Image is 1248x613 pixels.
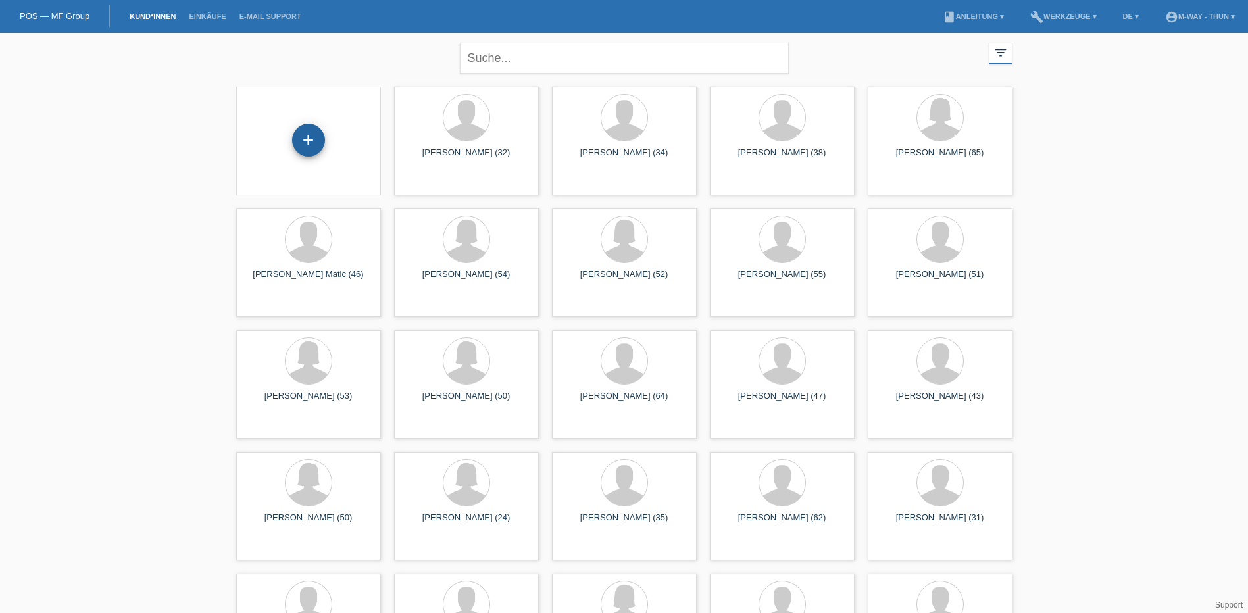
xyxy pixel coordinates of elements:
[405,512,528,533] div: [PERSON_NAME] (24)
[562,147,686,168] div: [PERSON_NAME] (34)
[247,269,370,290] div: [PERSON_NAME] Matic (46)
[293,129,324,151] div: Kund*in hinzufügen
[1030,11,1043,24] i: build
[878,391,1002,412] div: [PERSON_NAME] (43)
[247,391,370,412] div: [PERSON_NAME] (53)
[562,512,686,533] div: [PERSON_NAME] (35)
[247,512,370,533] div: [PERSON_NAME] (50)
[1159,12,1241,20] a: account_circlem-way - Thun ▾
[405,269,528,290] div: [PERSON_NAME] (54)
[878,269,1002,290] div: [PERSON_NAME] (51)
[1116,12,1145,20] a: DE ▾
[20,11,89,21] a: POS — MF Group
[1215,601,1243,610] a: Support
[233,12,308,20] a: E-Mail Support
[182,12,232,20] a: Einkäufe
[562,269,686,290] div: [PERSON_NAME] (52)
[562,391,686,412] div: [PERSON_NAME] (64)
[936,12,1011,20] a: bookAnleitung ▾
[460,43,789,74] input: Suche...
[405,391,528,412] div: [PERSON_NAME] (50)
[720,147,844,168] div: [PERSON_NAME] (38)
[878,512,1002,533] div: [PERSON_NAME] (31)
[1024,12,1103,20] a: buildWerkzeuge ▾
[943,11,956,24] i: book
[720,512,844,533] div: [PERSON_NAME] (62)
[1165,11,1178,24] i: account_circle
[993,45,1008,60] i: filter_list
[720,269,844,290] div: [PERSON_NAME] (55)
[123,12,182,20] a: Kund*innen
[405,147,528,168] div: [PERSON_NAME] (32)
[720,391,844,412] div: [PERSON_NAME] (47)
[878,147,1002,168] div: [PERSON_NAME] (65)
